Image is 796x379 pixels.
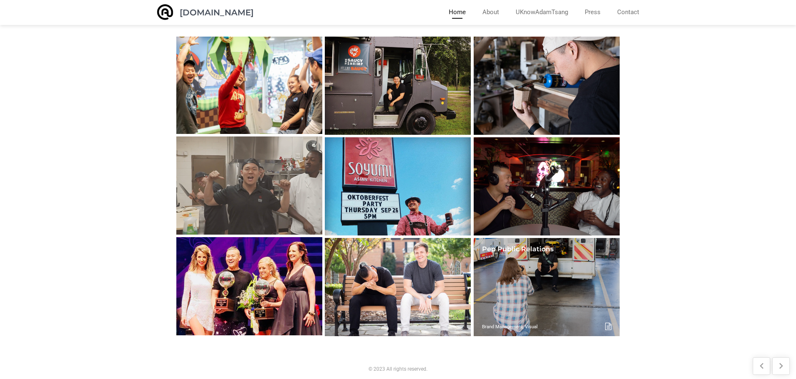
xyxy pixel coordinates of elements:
img: image [157,4,173,20]
a: About [482,6,499,19]
a: Press [585,6,601,19]
a: Home [449,6,466,19]
a: Contact [617,6,639,19]
a: UKnowAdamTsang [516,6,568,19]
a: [DOMAIN_NAME] [180,8,254,17]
